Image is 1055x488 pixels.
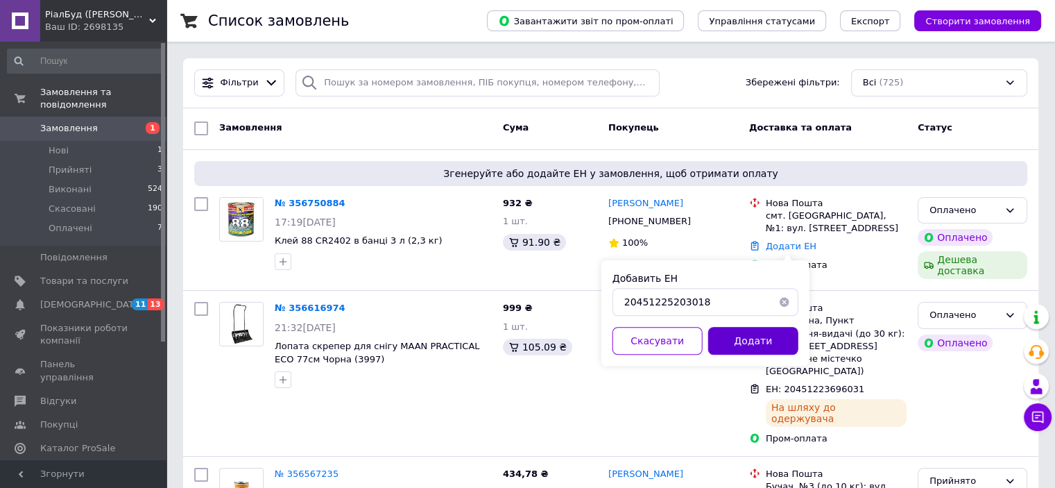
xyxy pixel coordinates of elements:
[918,122,952,133] span: Статус
[612,273,678,284] label: Добавить ЕН
[40,419,78,431] span: Покупці
[208,12,349,29] h1: Список замовлень
[219,197,264,242] a: Фото товару
[275,469,338,479] a: № 356567235
[219,302,264,346] a: Фото товару
[766,399,907,427] div: На шляху до одержувача
[918,335,993,351] div: Оплачено
[49,183,92,196] span: Виконані
[49,203,96,215] span: Скасовані
[612,327,703,355] button: Скасувати
[503,122,529,133] span: Cума
[918,229,993,246] div: Оплачено
[503,339,572,355] div: 105.09 ₴
[503,216,528,226] span: 1 шт.
[498,15,673,27] span: Завантажити звіт по пром-оплаті
[925,16,1030,26] span: Створити замовлення
[608,468,683,481] a: [PERSON_NAME]
[40,322,128,347] span: Показники роботи компанії
[49,144,69,157] span: Нові
[1024,403,1052,431] button: Чат з покупцем
[622,237,648,248] span: 100%
[487,10,684,31] button: Завантажити звіт по пром-оплаті
[221,76,259,90] span: Фільтри
[900,15,1041,26] a: Створити замовлення
[275,198,345,208] a: № 356750884
[503,321,528,332] span: 1 шт.
[148,203,162,215] span: 190
[220,198,263,241] img: Фото товару
[918,251,1027,279] div: Дешева доставка
[709,16,815,26] span: Управління статусами
[45,8,149,21] span: РіалБуд (ФОП Кавецький Ю.І.)
[148,298,164,310] span: 13
[929,203,999,218] div: Оплачено
[606,212,694,230] div: [PHONE_NUMBER]
[220,303,263,346] img: Фото товару
[146,122,160,134] span: 1
[40,275,128,287] span: Товари та послуги
[766,210,907,235] div: смт. [GEOGRAPHIC_DATA], №1: вул. [STREET_ADDRESS]
[771,288,798,316] button: Очистить
[275,341,479,364] a: Лопата скрепер для снігу MAAN PRACTICAL ECO 77см Чорна (3997)
[766,259,907,271] div: Пром-оплата
[766,241,816,251] a: Додати ЕН
[608,197,683,210] a: [PERSON_NAME]
[766,302,907,314] div: Нова Пошта
[40,86,166,111] span: Замовлення та повідомлення
[503,303,533,313] span: 999 ₴
[766,197,907,210] div: Нова Пошта
[766,468,907,480] div: Нова Пошта
[45,21,166,33] div: Ваш ID: 2698135
[275,322,336,333] span: 21:32[DATE]
[157,144,162,157] span: 1
[929,308,999,323] div: Оплачено
[157,164,162,176] span: 3
[49,222,92,235] span: Оплачені
[503,198,533,208] span: 932 ₴
[746,76,840,90] span: Збережені фільтри:
[863,76,877,90] span: Всі
[503,234,566,251] div: 91.90 ₴
[275,303,345,313] a: № 356616974
[7,49,164,74] input: Пошук
[40,122,98,135] span: Замовлення
[840,10,901,31] button: Експорт
[708,327,798,355] button: Додати
[608,122,659,133] span: Покупець
[40,298,143,311] span: [DEMOGRAPHIC_DATA]
[132,298,148,310] span: 11
[914,10,1041,31] button: Створити замовлення
[275,235,442,246] a: Клей 88 CR2402 в банці 3 л (2,3 кг)
[40,395,76,407] span: Відгуки
[40,358,128,383] span: Панель управління
[275,217,336,228] span: 17:19[DATE]
[148,183,162,196] span: 524
[40,442,115,455] span: Каталог ProSale
[40,251,108,264] span: Повідомлення
[200,167,1022,180] span: Згенеруйте або додайте ЕН у замовлення, щоб отримати оплату
[851,16,890,26] span: Експорт
[766,432,907,445] div: Пром-оплата
[879,77,903,87] span: (725)
[503,469,549,479] span: 434,78 ₴
[157,222,162,235] span: 7
[49,164,92,176] span: Прийняті
[749,122,852,133] span: Доставка та оплата
[766,314,907,378] div: с. Осещина, Пункт приймання-видачі (до 30 кг): вул. [STREET_ADDRESS] (Котеджне містечко [GEOGRAPH...
[766,384,864,394] span: ЕН: 20451223696031
[295,69,660,96] input: Пошук за номером замовлення, ПІБ покупця, номером телефону, Email, номером накладної
[219,122,282,133] span: Замовлення
[698,10,826,31] button: Управління статусами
